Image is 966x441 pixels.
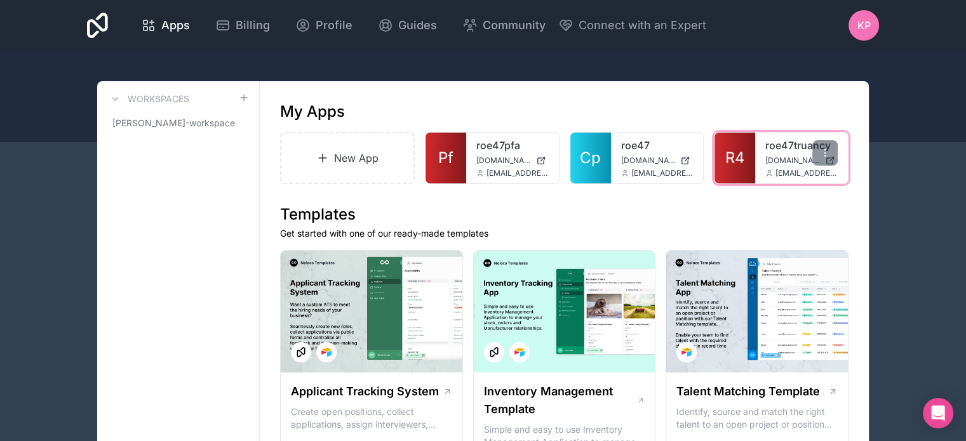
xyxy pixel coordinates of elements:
[205,11,280,39] a: Billing
[280,132,415,184] a: New App
[486,168,549,178] span: [EMAIL_ADDRESS][DOMAIN_NAME]
[570,133,611,183] a: Cp
[316,16,352,34] span: Profile
[476,155,531,166] span: [DOMAIN_NAME]
[857,18,871,33] span: KP
[291,383,439,400] h1: Applicant Tracking System
[765,155,838,166] a: [DOMAIN_NAME]
[321,347,332,357] img: Airtable Logo
[484,383,636,418] h1: Inventory Management Template
[580,148,601,168] span: Cp
[285,11,363,39] a: Profile
[131,11,200,39] a: Apps
[558,16,706,34] button: Connect with an Expert
[714,133,755,183] a: R4
[161,16,190,34] span: Apps
[236,16,270,34] span: Billing
[476,155,549,166] a: [DOMAIN_NAME]
[452,11,556,39] a: Community
[621,138,694,153] a: roe47
[483,16,546,34] span: Community
[681,347,692,357] img: Airtable Logo
[923,398,953,428] div: Open Intercom Messenger
[368,11,447,39] a: Guides
[579,16,706,34] span: Connect with an Expert
[280,204,849,225] h1: Templates
[107,91,189,107] a: Workspaces
[775,168,838,178] span: [EMAIL_ADDRESS][DOMAIN_NAME]
[438,148,453,168] span: Pf
[676,405,838,431] p: Identify, source and match the right talent to an open project or position with our Talent Matchi...
[280,102,345,122] h1: My Apps
[631,168,694,178] span: [EMAIL_ADDRESS][DOMAIN_NAME]
[128,93,189,105] h3: Workspaces
[291,405,452,431] p: Create open positions, collect applications, assign interviewers, centralise candidate feedback a...
[765,155,820,166] span: [DOMAIN_NAME]
[725,148,745,168] span: R4
[426,133,466,183] a: Pf
[107,112,249,135] a: [PERSON_NAME]-workspace
[514,347,525,357] img: Airtable Logo
[398,16,437,34] span: Guides
[476,138,549,153] a: roe47pfa
[112,117,235,129] span: [PERSON_NAME]-workspace
[621,155,694,166] a: [DOMAIN_NAME]
[765,138,838,153] a: roe47truancy
[280,227,849,240] p: Get started with one of our ready-made templates
[621,155,676,166] span: [DOMAIN_NAME]
[676,383,820,400] h1: Talent Matching Template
